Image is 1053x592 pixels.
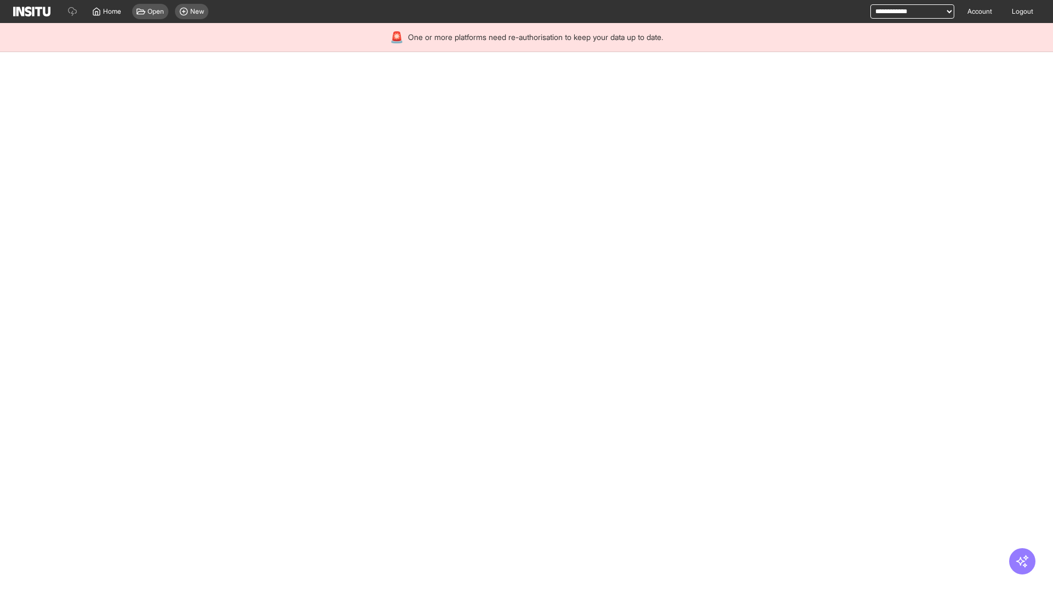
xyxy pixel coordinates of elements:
[408,32,663,43] span: One or more platforms need re-authorisation to keep your data up to date.
[13,7,50,16] img: Logo
[148,7,164,16] span: Open
[103,7,121,16] span: Home
[190,7,204,16] span: New
[390,30,404,45] div: 🚨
